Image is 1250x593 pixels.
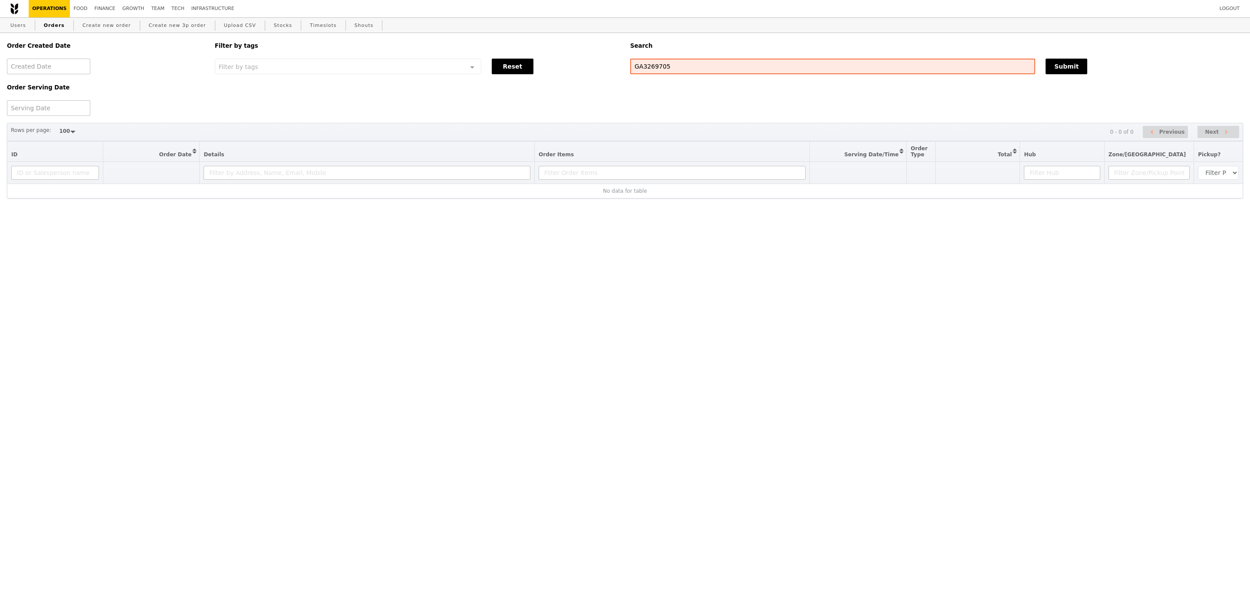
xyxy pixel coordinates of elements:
a: Shouts [351,18,377,33]
h5: Order Serving Date [7,84,204,91]
span: Pickup? [1198,152,1220,158]
span: Filter by tags [219,63,258,70]
input: Filter Hub [1024,166,1100,180]
span: Next [1205,127,1219,137]
span: Previous [1159,127,1185,137]
button: Next [1197,126,1239,138]
input: Search any field [630,59,1035,74]
span: Details [204,152,224,158]
a: Create new order [79,18,135,33]
button: Submit [1046,59,1087,74]
label: Rows per page: [11,126,51,135]
span: Order Items [539,152,574,158]
img: Grain logo [10,3,18,14]
input: ID or Salesperson name [11,166,99,180]
h5: Search [630,43,1243,49]
a: Orders [40,18,68,33]
a: Create new 3p order [145,18,210,33]
button: Reset [492,59,533,74]
a: Timeslots [306,18,340,33]
div: No data for table [11,188,1239,194]
div: 0 - 0 of 0 [1110,129,1133,135]
a: Users [7,18,30,33]
span: Zone/[GEOGRAPHIC_DATA] [1109,152,1186,158]
input: Serving Date [7,100,90,116]
span: Order Type [911,145,928,158]
span: ID [11,152,17,158]
input: Filter Zone/Pickup Point [1109,166,1190,180]
input: Created Date [7,59,90,74]
a: Upload CSV [220,18,260,33]
h5: Order Created Date [7,43,204,49]
h5: Filter by tags [215,43,620,49]
a: Stocks [270,18,296,33]
input: Filter Order Items [539,166,806,180]
button: Previous [1143,126,1188,138]
span: Hub [1024,152,1036,158]
input: Filter by Address, Name, Email, Mobile [204,166,530,180]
